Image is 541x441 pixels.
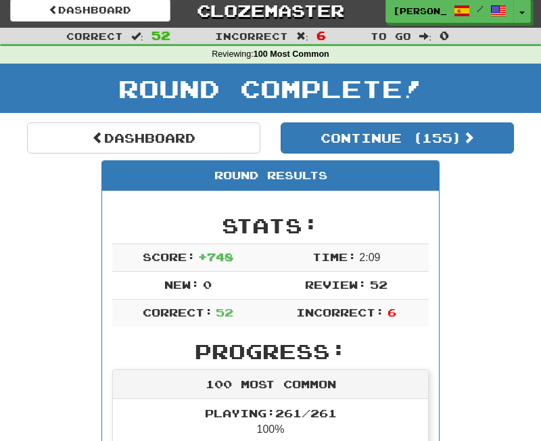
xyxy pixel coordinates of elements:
span: 52 [370,278,387,291]
span: [PERSON_NAME] [393,5,447,17]
a: Dashboard [27,122,260,154]
span: Correct: [143,306,213,319]
h2: Stats: [112,214,429,237]
strong: 100 Most Common [254,49,329,59]
span: 0 [440,28,449,42]
span: 2 : 0 9 [359,252,380,263]
span: 0 [203,278,212,291]
h1: Round Complete! [5,75,536,102]
div: Round Results [102,161,439,191]
span: + 748 [198,250,233,263]
span: Review: [305,278,367,291]
span: 52 [216,306,233,319]
span: To go [371,30,411,42]
span: : [296,31,308,41]
span: Time: [312,250,356,263]
span: / [477,4,484,14]
span: 52 [151,28,170,42]
button: Continue (155) [281,122,514,154]
span: 6 [387,306,396,319]
span: Score: [143,250,195,263]
h2: Progress: [112,340,429,363]
span: : [131,31,143,41]
span: 6 [316,28,326,42]
div: 100 Most Common [113,370,428,400]
span: : [419,31,431,41]
span: Playing: 261 / 261 [205,407,337,419]
span: Correct [66,30,123,42]
span: New: [164,278,199,291]
span: Incorrect: [296,306,384,319]
span: Incorrect [215,30,288,42]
